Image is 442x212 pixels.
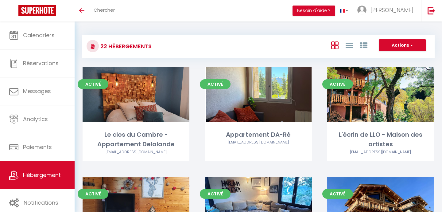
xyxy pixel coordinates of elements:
[322,189,353,199] span: Activé
[240,88,277,101] a: Editer
[357,6,366,15] img: ...
[346,40,353,50] a: Vue en Liste
[293,6,335,16] button: Besoin d'aide ?
[370,6,413,14] span: [PERSON_NAME]
[78,189,108,199] span: Activé
[23,171,61,179] span: Hébergement
[362,198,399,210] a: Editer
[379,39,426,52] button: Actions
[78,79,108,89] span: Activé
[240,198,277,210] a: Editer
[360,40,367,50] a: Vue par Groupe
[331,40,339,50] a: Vue en Box
[23,31,55,39] span: Calendriers
[118,88,154,101] a: Editer
[18,5,56,16] img: Super Booking
[83,149,189,155] div: Airbnb
[23,143,52,151] span: Paiements
[322,79,353,89] span: Activé
[94,7,115,13] span: Chercher
[23,87,51,95] span: Messages
[118,198,154,210] a: Editer
[200,189,231,199] span: Activé
[24,199,58,206] span: Notifications
[23,59,59,67] span: Réservations
[327,130,434,149] div: L'écrin de LLO - Maison des artistes
[205,130,312,139] div: Appartement DA-Ré
[362,88,399,101] a: Editer
[23,115,48,123] span: Analytics
[99,39,152,53] h3: 22 Hébergements
[428,7,435,14] img: logout
[83,130,189,149] div: Le clos du Cambre - Appartement Delalande
[200,79,231,89] span: Activé
[205,139,312,145] div: Airbnb
[327,149,434,155] div: Airbnb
